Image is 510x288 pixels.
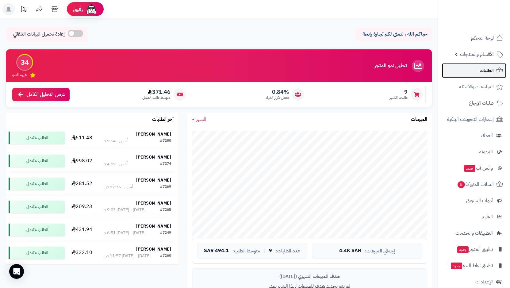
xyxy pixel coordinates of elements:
[9,132,65,144] div: الطلب مكتمل
[136,200,171,206] strong: [PERSON_NAME]
[142,89,171,95] span: 371.46
[104,207,145,213] div: [DATE] - [DATE] 9:03 م
[16,3,32,17] a: تحديثات المنصة
[160,184,171,190] div: #7269
[442,79,506,94] a: المراجعات والأسئلة
[12,88,70,101] a: عرض التحليل الكامل
[264,248,265,253] span: |
[481,131,493,140] span: العملاء
[104,138,128,144] div: أمس - 9:14 م
[442,128,506,143] a: العملاء
[411,117,427,122] h3: المبيعات
[160,161,171,167] div: #7274
[450,261,493,270] span: تطبيق نقاط البيع
[468,15,504,28] img: logo-2.png
[196,116,206,123] span: الشهر
[160,138,171,144] div: #7280
[104,184,133,190] div: أمس - 12:36 ص
[67,241,96,264] td: 332.10
[463,164,493,172] span: وآتس آب
[9,201,65,213] div: الطلب مكتمل
[9,178,65,190] div: الطلب مكتمل
[442,112,506,127] a: إشعارات التحويلات البنكية
[136,246,171,252] strong: [PERSON_NAME]
[160,253,171,259] div: #7260
[266,95,289,100] span: معدل تكرار الشراء
[442,193,506,208] a: أدوات التسويق
[136,177,171,183] strong: [PERSON_NAME]
[13,31,65,38] span: إعادة تحميل البيانات التلقائي
[460,50,494,59] span: الأقسام والمنتجات
[442,209,506,224] a: التقارير
[442,63,506,78] a: الطلبات
[9,224,65,236] div: الطلب مكتمل
[481,213,493,221] span: التقارير
[442,96,506,110] a: طلبات الإرجاع
[360,31,427,38] p: حياكم الله ، نتمنى لكم تجارة رابحة
[197,273,422,280] div: هدف المبيعات الشهري ([DATE])
[27,91,65,98] span: عرض التحليل الكامل
[73,6,83,13] span: رفيق
[136,154,171,160] strong: [PERSON_NAME]
[142,95,171,100] span: متوسط طلب العميل
[67,195,96,218] td: 209.23
[67,172,96,195] td: 281.52
[442,31,506,45] a: لوحة التحكم
[266,89,289,95] span: 0.84%
[67,218,96,241] td: 431.94
[152,117,174,122] h3: آخر الطلبات
[457,180,494,189] span: السلات المتروكة
[480,66,494,75] span: الطلبات
[471,34,494,42] span: لوحة التحكم
[442,242,506,257] a: تطبيق المتجرجديد
[276,248,300,254] span: عدد الطلبات:
[442,258,506,273] a: تطبيق نقاط البيعجديد
[339,248,361,254] span: 4.4K SAR
[269,248,272,254] span: 9
[192,116,206,123] a: الشهر
[136,223,171,229] strong: [PERSON_NAME]
[469,99,494,107] span: طلبات الإرجاع
[466,196,493,205] span: أدوات التسويق
[85,3,98,15] img: ai-face.png
[9,264,24,279] div: Open Intercom Messenger
[12,72,27,78] span: تقييم النمو
[442,226,506,240] a: التطبيقات والخدمات
[104,230,145,236] div: [DATE] - [DATE] 6:51 م
[442,177,506,192] a: السلات المتروكة5
[67,149,96,172] td: 998.02
[136,131,171,137] strong: [PERSON_NAME]
[9,155,65,167] div: الطلب مكتمل
[9,247,65,259] div: الطلب مكتمل
[457,246,469,253] span: جديد
[464,165,475,172] span: جديد
[232,248,260,254] span: متوسط الطلب:
[442,161,506,175] a: وآتس آبجديد
[374,63,407,69] h3: تحليل نمو المتجر
[442,144,506,159] a: المدونة
[479,148,493,156] span: المدونة
[104,253,151,259] div: [DATE] - [DATE] 11:57 ص
[451,263,462,269] span: جديد
[67,126,96,149] td: 511.48
[160,230,171,236] div: #7249
[160,207,171,213] div: #7265
[365,248,395,254] span: إجمالي المبيعات:
[390,89,408,95] span: 9
[475,278,493,286] span: الإعدادات
[459,83,494,91] span: المراجعات والأسئلة
[104,161,128,167] div: أمس - 4:19 م
[455,229,493,237] span: التطبيقات والخدمات
[204,248,229,254] span: 494.1 SAR
[457,245,493,254] span: تطبيق المتجر
[390,95,408,100] span: طلبات الشهر
[447,115,494,124] span: إشعارات التحويلات البنكية
[458,181,465,188] span: 5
